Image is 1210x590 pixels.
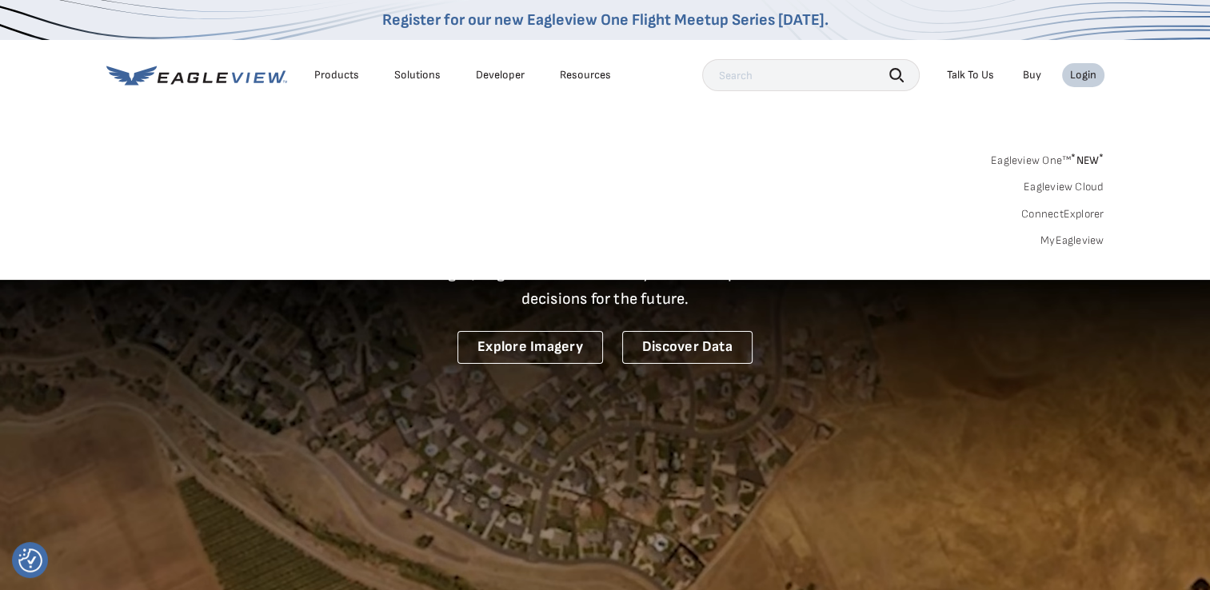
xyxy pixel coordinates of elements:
[1021,207,1104,221] a: ConnectExplorer
[382,10,829,30] a: Register for our new Eagleview One Flight Meetup Series [DATE].
[18,548,42,572] button: Consent Preferences
[560,68,611,82] div: Resources
[18,548,42,572] img: Revisit consent button
[1040,233,1104,248] a: MyEagleview
[1024,180,1104,194] a: Eagleview Cloud
[991,149,1104,167] a: Eagleview One™*NEW*
[702,59,920,91] input: Search
[394,68,441,82] div: Solutions
[1070,68,1096,82] div: Login
[1071,153,1104,167] span: NEW
[622,331,753,364] a: Discover Data
[1023,68,1041,82] a: Buy
[314,68,359,82] div: Products
[476,68,525,82] a: Developer
[947,68,994,82] div: Talk To Us
[457,331,603,364] a: Explore Imagery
